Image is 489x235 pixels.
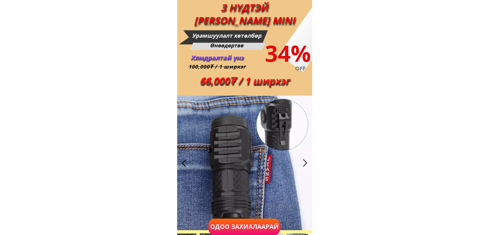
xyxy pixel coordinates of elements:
[190,53,245,63] div: Хямдралтай үнэ
[186,1,303,53] div: 3 НҮДТЭЙ [PERSON_NAME] MINI ГЭРЭЛ
[191,31,262,40] div: Урамшуулалт хөтөлбөр
[195,73,294,88] div: 66,000₮ / 1 ширхэг
[185,63,249,71] div: 100,000₮ / 1 ширхэг
[208,219,280,235] p: Одоо захиалаарай
[209,42,245,50] div: Өнөөдөртөө
[294,64,306,73] div: OFF
[261,35,315,71] div: 34%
